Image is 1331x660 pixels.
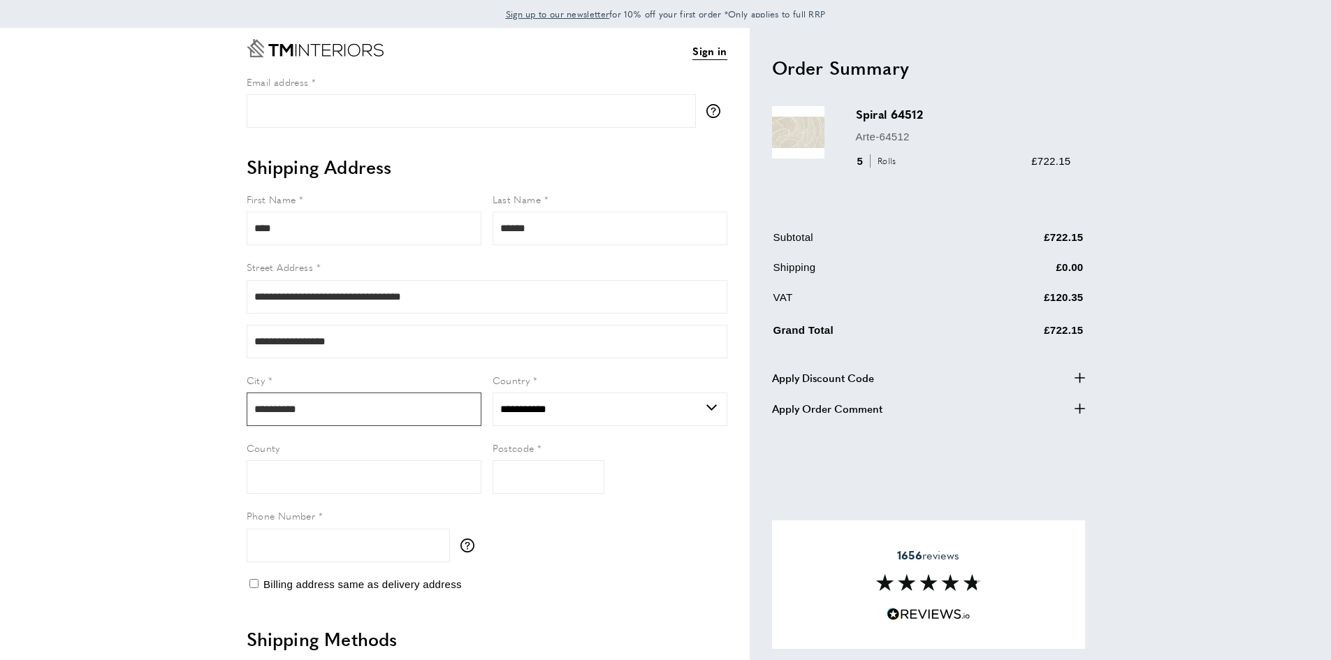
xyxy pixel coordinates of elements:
div: 5 [856,153,901,170]
span: Country [493,373,530,387]
td: Grand Total [773,319,961,349]
td: £722.15 [961,319,1084,349]
td: £120.35 [961,289,1084,316]
td: Shipping [773,259,961,286]
span: Billing address same as delivery address [263,578,462,590]
span: Rolls [870,154,900,168]
a: Sign in [692,43,727,60]
span: reviews [897,548,959,562]
td: £0.00 [961,259,1084,286]
button: More information [460,538,481,552]
span: First Name [247,192,296,206]
a: Sign up to our newsletter [506,7,610,21]
span: Phone Number [247,508,316,522]
span: Sign up to our newsletter [506,8,610,20]
button: More information [706,104,727,118]
span: Apply Discount Code [772,369,874,386]
h2: Shipping Methods [247,626,727,652]
a: Go to Home page [247,39,384,57]
input: Billing address same as delivery address [249,579,259,588]
span: Apply Order Comment [772,400,882,417]
span: for 10% off your first order *Only applies to full RRP [506,8,826,20]
span: County [247,441,280,455]
td: VAT [773,289,961,316]
h2: Shipping Address [247,154,727,179]
img: Reviews.io 5 stars [887,608,970,621]
span: Postcode [493,441,534,455]
td: Subtotal [773,229,961,256]
h3: Spiral 64512 [856,106,1071,122]
h2: Order Summary [772,55,1085,80]
img: Reviews section [876,574,981,591]
span: £722.15 [1031,155,1070,167]
span: City [247,373,266,387]
span: Email address [247,75,309,89]
td: £722.15 [961,229,1084,256]
strong: 1656 [897,547,922,563]
span: Street Address [247,260,314,274]
img: Spiral 64512 [772,106,824,159]
span: Last Name [493,192,541,206]
p: Arte-64512 [856,129,1071,145]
